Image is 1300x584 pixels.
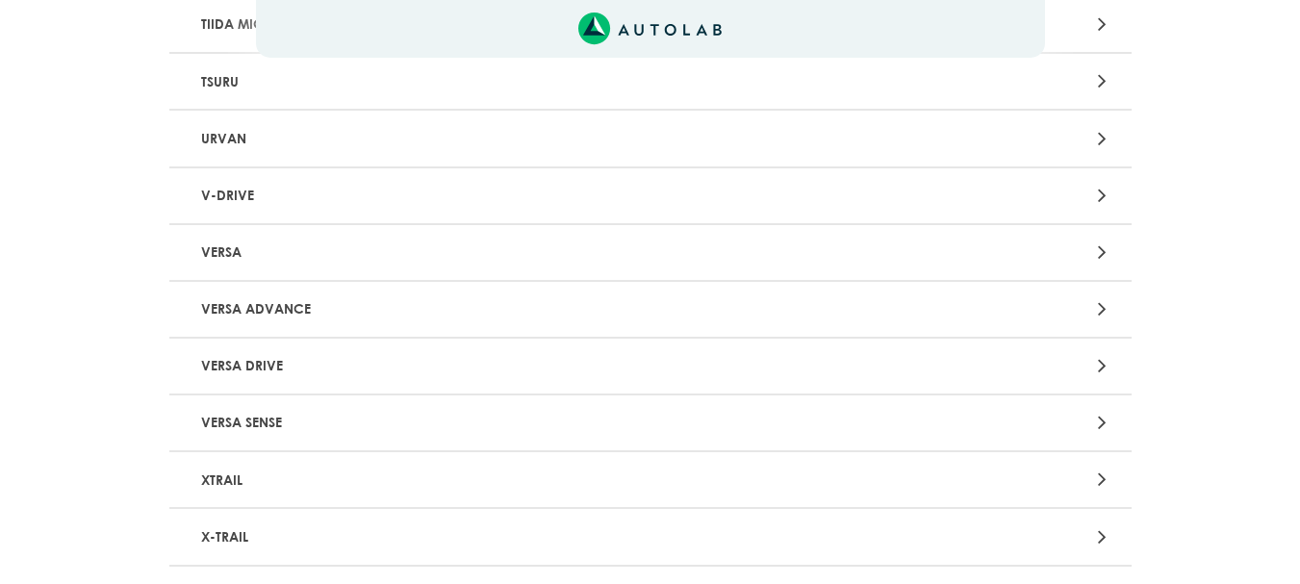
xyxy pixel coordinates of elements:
[193,178,793,214] p: V-DRIVE
[193,7,793,42] p: TIIDA MIO
[193,348,793,384] p: VERSA DRIVE
[193,462,793,497] p: XTRAIL
[193,235,793,270] p: VERSA
[193,405,793,441] p: VERSA SENSE
[193,63,793,99] p: TSURU
[193,120,793,156] p: URVAN
[193,519,793,554] p: X-TRAIL
[193,292,793,327] p: VERSA ADVANCE
[578,18,722,37] a: Link al sitio de autolab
